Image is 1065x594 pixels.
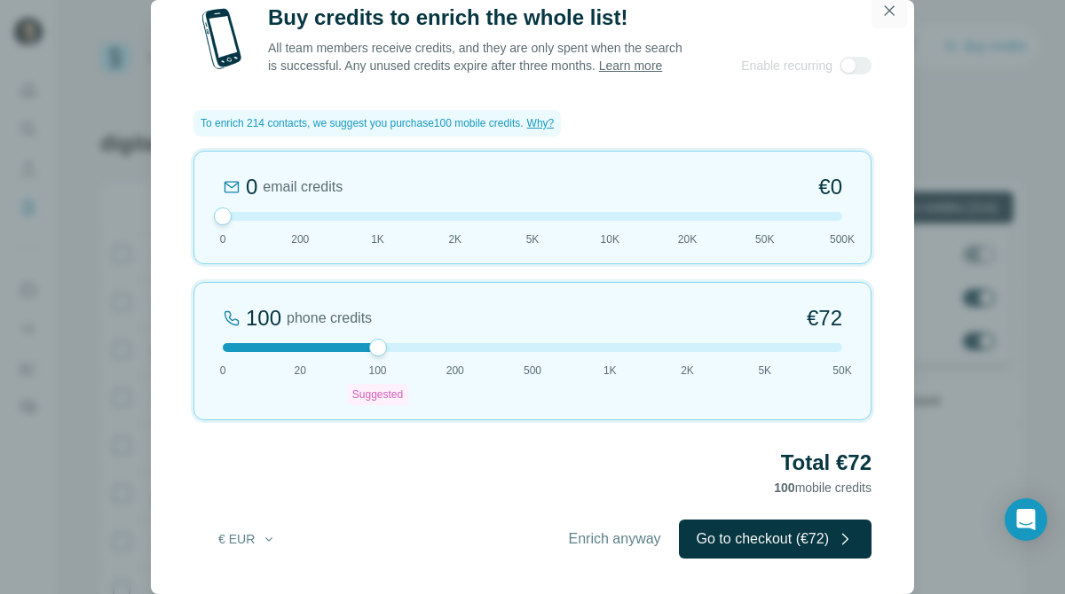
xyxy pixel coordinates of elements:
[193,4,250,74] img: mobile-phone
[291,231,309,247] span: 200
[368,363,386,379] span: 100
[830,231,855,247] span: 500K
[832,363,851,379] span: 50K
[569,528,661,550] span: Enrich anyway
[599,59,663,73] a: Learn more
[295,363,306,379] span: 20
[678,231,697,247] span: 20K
[287,308,372,329] span: phone credits
[220,231,226,247] span: 0
[371,231,384,247] span: 1K
[193,449,872,477] h2: Total €72
[347,384,408,405] div: Suggested
[448,231,461,247] span: 2K
[527,117,555,129] span: Why?
[201,115,524,131] span: To enrich 214 contacts, we suggest you purchase 100 mobile credits .
[755,231,774,247] span: 50K
[774,481,794,495] span: 100
[758,363,771,379] span: 5K
[741,57,832,74] span: Enable recurring
[603,363,617,379] span: 1K
[807,304,842,332] span: €72
[679,520,872,559] button: Go to checkout (€72)
[526,231,540,247] span: 5K
[818,173,842,201] span: €0
[524,363,541,379] span: 500
[551,520,679,559] button: Enrich anyway
[206,523,288,555] button: € EUR
[774,481,872,495] span: mobile credits
[263,176,343,198] span: email credits
[446,363,464,379] span: 200
[246,173,257,201] div: 0
[246,304,281,332] div: 100
[220,363,226,379] span: 0
[601,231,619,247] span: 10K
[268,39,684,74] p: All team members receive credits, and they are only spent when the search is successful. Any unus...
[681,363,694,379] span: 2K
[1005,498,1047,541] div: Open Intercom Messenger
